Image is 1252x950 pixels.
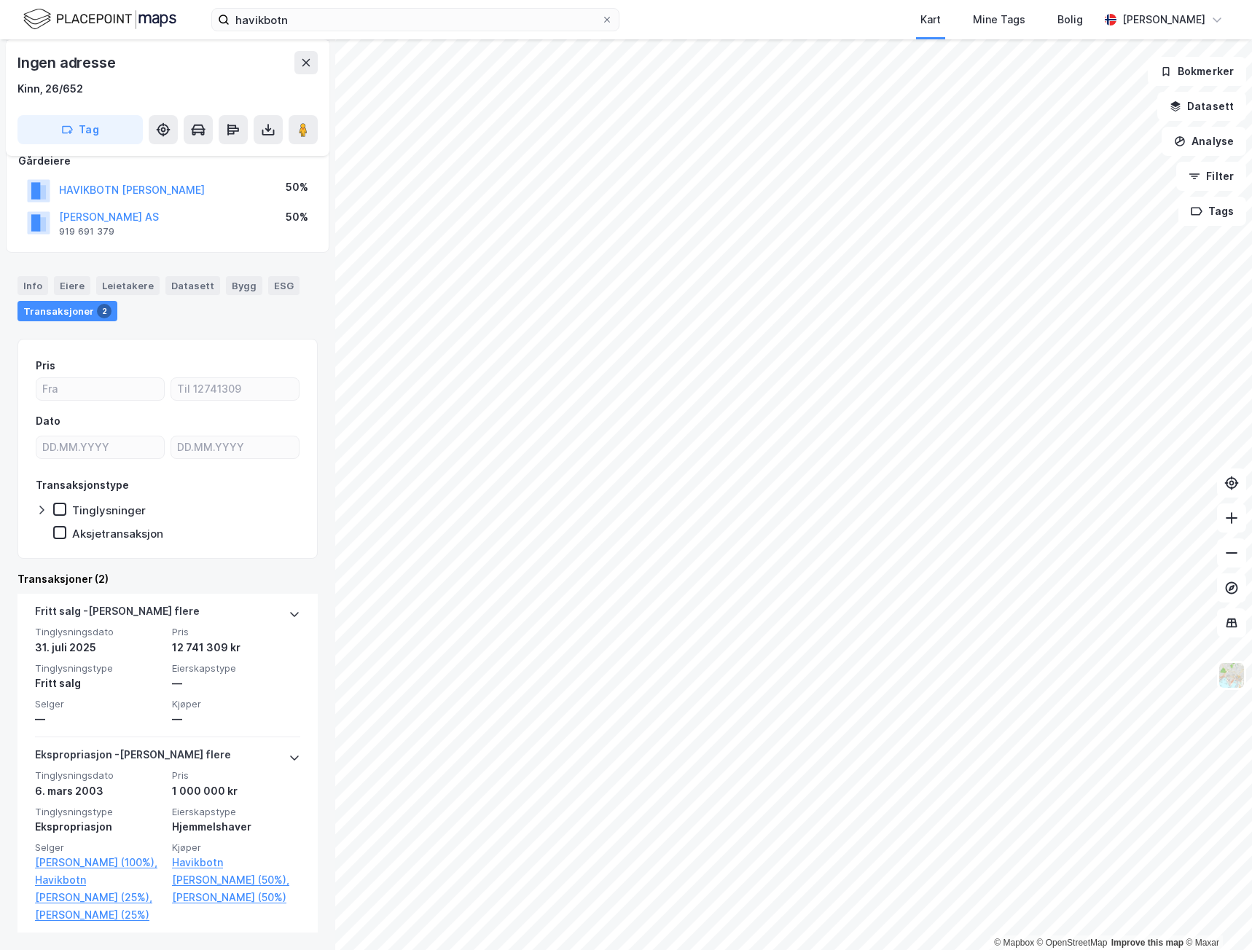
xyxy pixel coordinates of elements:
[35,626,163,638] span: Tinglysningsdato
[165,276,220,295] div: Datasett
[36,436,164,458] input: DD.MM.YYYY
[97,304,111,318] div: 2
[35,769,163,782] span: Tinglysningsdato
[1037,938,1108,948] a: OpenStreetMap
[1057,11,1083,28] div: Bolig
[35,906,163,924] a: [PERSON_NAME] (25%)
[35,746,231,769] div: Ekspropriasjon - [PERSON_NAME] flere
[171,378,299,400] input: Til 12741309
[1176,162,1246,191] button: Filter
[172,854,300,889] a: Havikbotn [PERSON_NAME] (50%),
[1178,197,1246,226] button: Tags
[54,276,90,295] div: Eiere
[35,841,163,854] span: Selger
[172,841,300,854] span: Kjøper
[172,662,300,675] span: Eierskapstype
[17,276,48,295] div: Info
[172,818,300,836] div: Hjemmelshaver
[920,11,941,28] div: Kart
[171,436,299,458] input: DD.MM.YYYY
[35,662,163,675] span: Tinglysningstype
[35,782,163,800] div: 6. mars 2003
[17,115,143,144] button: Tag
[1157,92,1246,121] button: Datasett
[1162,127,1246,156] button: Analyse
[172,698,300,710] span: Kjøper
[172,626,300,638] span: Pris
[172,782,300,800] div: 1 000 000 kr
[35,854,163,871] a: [PERSON_NAME] (100%),
[17,570,318,588] div: Transaksjoner (2)
[172,675,300,692] div: —
[1179,880,1252,950] div: Kontrollprogram for chat
[35,639,163,656] div: 31. juli 2025
[35,806,163,818] span: Tinglysningstype
[35,871,163,906] a: Havikbotn [PERSON_NAME] (25%),
[23,7,176,32] img: logo.f888ab2527a4732fd821a326f86c7f29.svg
[1218,662,1245,689] img: Z
[172,710,300,728] div: —
[72,503,146,517] div: Tinglysninger
[17,51,118,74] div: Ingen adresse
[17,301,117,321] div: Transaksjoner
[17,80,83,98] div: Kinn, 26/652
[36,412,60,430] div: Dato
[35,818,163,836] div: Ekspropriasjon
[35,710,163,728] div: —
[230,9,601,31] input: Søk på adresse, matrikkel, gårdeiere, leietakere eller personer
[973,11,1025,28] div: Mine Tags
[226,276,262,295] div: Bygg
[172,769,300,782] span: Pris
[286,208,308,226] div: 50%
[35,602,200,626] div: Fritt salg - [PERSON_NAME] flere
[35,698,163,710] span: Selger
[1148,57,1246,86] button: Bokmerker
[36,476,129,494] div: Transaksjonstype
[1179,880,1252,950] iframe: Chat Widget
[1122,11,1205,28] div: [PERSON_NAME]
[36,378,164,400] input: Fra
[268,276,300,295] div: ESG
[18,152,317,170] div: Gårdeiere
[72,527,163,541] div: Aksjetransaksjon
[96,276,160,295] div: Leietakere
[59,226,114,237] div: 919 691 379
[35,675,163,692] div: Fritt salg
[172,639,300,656] div: 12 741 309 kr
[172,806,300,818] span: Eierskapstype
[36,357,55,374] div: Pris
[172,889,300,906] a: [PERSON_NAME] (50%)
[286,178,308,196] div: 50%
[1111,938,1183,948] a: Improve this map
[994,938,1034,948] a: Mapbox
